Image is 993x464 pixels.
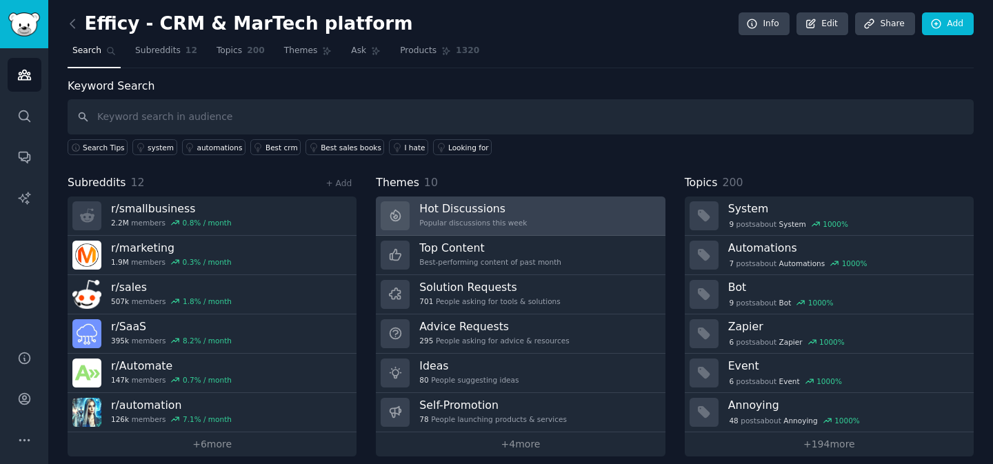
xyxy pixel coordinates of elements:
a: Bot9postsaboutBot1000% [685,275,974,314]
span: 10 [424,176,438,189]
h3: Annoying [728,398,964,412]
div: 1.8 % / month [183,296,232,306]
h3: r/ smallbusiness [111,201,232,216]
a: Self-Promotion78People launching products & services [376,393,665,432]
a: Top ContentBest-performing content of past month [376,236,665,275]
span: Themes [376,174,419,192]
div: members [111,375,232,385]
div: post s about [728,218,850,230]
a: System9postsaboutSystem1000% [685,196,974,236]
a: +6more [68,432,357,456]
div: 1000 % [834,416,860,425]
span: Event [779,376,800,386]
div: post s about [728,296,835,309]
h2: Efficy - CRM & MarTech platform [68,13,413,35]
span: 9 [729,219,734,229]
div: members [111,296,232,306]
h3: r/ SaaS [111,319,232,334]
h3: System [728,201,964,216]
div: 7.1 % / month [183,414,232,424]
span: Topics [685,174,718,192]
a: r/smallbusiness2.2Mmembers0.8% / month [68,196,357,236]
span: Automations [779,259,825,268]
a: Share [855,12,914,36]
div: Popular discussions this week [419,218,527,228]
h3: r/ marketing [111,241,232,255]
a: Looking for [433,139,492,155]
a: r/automation126kmembers7.1% / month [68,393,357,432]
button: Search Tips [68,139,128,155]
a: Info [739,12,790,36]
a: Advice Requests295People asking for advice & resources [376,314,665,354]
a: r/Automate147kmembers0.7% / month [68,354,357,393]
h3: Advice Requests [419,319,569,334]
a: Search [68,40,121,68]
h3: Zapier [728,319,964,334]
a: + Add [325,179,352,188]
label: Keyword Search [68,79,154,92]
a: Best crm [250,139,301,155]
a: Ask [346,40,385,68]
span: 12 [185,45,197,57]
div: members [111,414,232,424]
h3: r/ automation [111,398,232,412]
span: 2.2M [111,218,129,228]
a: Themes [279,40,337,68]
span: 48 [729,416,738,425]
div: People suggesting ideas [419,375,519,385]
img: SaaS [72,319,101,348]
div: post s about [728,375,843,387]
span: Subreddits [68,174,126,192]
a: r/sales507kmembers1.8% / month [68,275,357,314]
span: Themes [284,45,318,57]
span: Search [72,45,101,57]
span: 78 [419,414,428,424]
span: 7 [729,259,734,268]
div: system [148,143,174,152]
h3: Event [728,359,964,373]
span: Annoying [783,416,817,425]
a: Event6postsaboutEvent1000% [685,354,974,393]
span: Ask [351,45,366,57]
a: +194more [685,432,974,456]
div: Best crm [265,143,298,152]
span: 395k [111,336,129,345]
h3: r/ Automate [111,359,232,373]
a: Zapier6postsaboutZapier1000% [685,314,974,354]
a: Annoying48postsaboutAnnoying1000% [685,393,974,432]
h3: Solution Requests [419,280,560,294]
div: 1000 % [842,259,867,268]
img: sales [72,280,101,309]
div: 0.3 % / month [183,257,232,267]
a: r/SaaS395kmembers8.2% / month [68,314,357,354]
span: System [779,219,806,229]
span: Search Tips [83,143,125,152]
span: Subreddits [135,45,181,57]
div: members [111,218,232,228]
span: Bot [779,298,792,307]
a: automations [182,139,245,155]
a: Products1320 [395,40,484,68]
span: 701 [419,296,433,306]
a: Automations7postsaboutAutomations1000% [685,236,974,275]
a: Ideas80People suggesting ideas [376,354,665,393]
div: post s about [728,336,846,348]
h3: Self-Promotion [419,398,567,412]
div: post s about [728,257,869,270]
div: People asking for tools & solutions [419,296,560,306]
div: I hate [404,143,425,152]
h3: Hot Discussions [419,201,527,216]
a: r/marketing1.9Mmembers0.3% / month [68,236,357,275]
span: 6 [729,337,734,347]
div: Best sales books [321,143,381,152]
div: 1000 % [823,219,848,229]
div: 1000 % [808,298,834,307]
div: members [111,257,232,267]
h3: Ideas [419,359,519,373]
span: 126k [111,414,129,424]
div: 1000 % [816,376,842,386]
div: automations [197,143,243,152]
span: 80 [419,375,428,385]
div: People asking for advice & resources [419,336,569,345]
div: Best-performing content of past month [419,257,561,267]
